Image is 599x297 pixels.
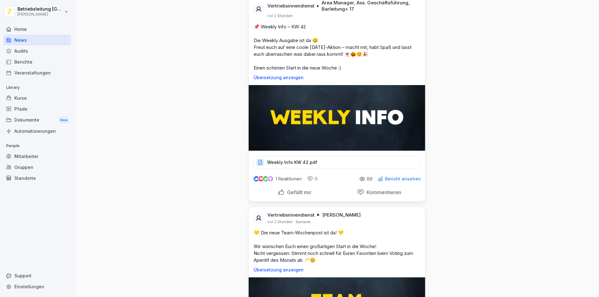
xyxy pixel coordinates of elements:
p: Vertriebsinnendienst [267,3,314,9]
a: Gruppen [3,162,71,173]
p: Bericht ansehen [385,176,421,181]
a: Einstellungen [3,281,71,292]
a: Kurse [3,93,71,103]
a: Audits [3,46,71,56]
p: Gefällt mir [285,189,311,195]
p: Library [3,83,71,93]
img: inspiring [268,176,273,182]
a: Mitarbeiter [3,151,71,162]
img: celebrate [263,176,268,181]
img: like [254,176,259,181]
p: vor 2 Stunden [267,219,293,224]
a: Weekly Info KW 42.pdf [254,161,420,167]
img: love [259,176,263,181]
p: Übersetzung anzeigen [254,75,420,80]
p: 89 [367,176,373,181]
p: vor 2 Stunden [267,13,293,18]
p: Kommentieren [364,189,401,195]
div: New [59,117,69,124]
a: DokumenteNew [3,114,71,126]
div: 0 [307,176,318,182]
p: Übersetzung anzeigen [254,267,420,272]
p: Weekly Info KW 42.pdf [267,159,317,165]
div: Support [3,270,71,281]
a: Standorte [3,173,71,184]
p: Vertriebsinnendienst [267,212,314,218]
p: [PERSON_NAME] [322,212,361,218]
p: [PERSON_NAME] [17,12,63,17]
img: voxm6bmoftu0pi8jybjpepa1.png [249,85,425,151]
a: Veranstaltungen [3,67,71,78]
p: Bearbeitet [296,219,310,224]
p: 💛 Die neue Team-Wochenpost ist da! 💛 Wir wünschen Euch einen großartigen Start in die Woche! Nich... [254,229,420,264]
p: People [3,141,71,151]
p: Betriebsleitung [GEOGRAPHIC_DATA] [17,7,63,12]
div: Dokumente [3,114,71,126]
a: News [3,35,71,46]
a: Home [3,24,71,35]
a: Berichte [3,56,71,67]
a: Pfade [3,103,71,114]
a: Automatisierungen [3,126,71,137]
p: 📌 Weekly Info – KW 42 Die Weekly Ausgabe ist da 😊 Freut euch auf eine coole [DATE]-Aktion – macht... [254,23,420,71]
p: 1 Reaktionen [275,176,302,181]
